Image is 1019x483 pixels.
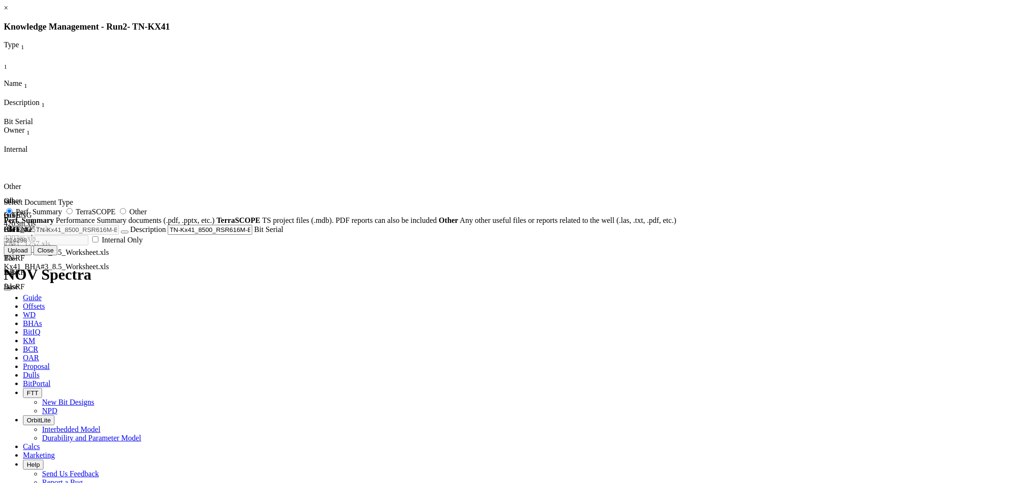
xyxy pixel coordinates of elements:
[4,182,21,190] span: Other
[4,52,52,60] div: Column Menu
[23,371,40,379] span: Dulls
[216,216,260,224] strong: TerraSCOPE
[4,109,61,117] div: Column Menu
[4,136,56,145] div: Column Menu
[27,417,51,424] span: OrbitLite
[4,245,32,255] button: Upload
[42,407,57,415] a: NPD
[56,216,215,224] span: Performance Summary documents (.pdf, .pptx, etc.)
[23,294,42,302] span: Guide
[27,129,30,136] sub: 1
[33,245,57,255] button: Close
[42,101,45,108] sub: 1
[4,126,56,136] div: Owner Sort None
[42,425,100,433] a: Interbedded Model
[4,297,38,305] div: false
[23,345,38,353] span: BCR
[439,216,459,224] strong: Other
[23,442,40,451] span: Calcs
[23,302,45,310] span: Offsets
[4,60,7,68] span: Sort None
[4,21,104,31] span: Knowledge Management -
[262,216,437,224] span: TS project files (.mdb). PDF reports can also be included
[6,208,12,214] input: Perf. Summary
[129,208,147,216] span: Other
[4,145,28,153] span: Internal Only
[23,379,51,388] span: BitPortal
[4,216,54,224] strong: Perf. Summary
[132,21,170,31] span: TN-KX41
[76,208,116,216] span: TerraSCOPE
[4,98,61,117] div: Sort None
[4,197,21,205] span: Other
[24,79,27,87] span: Sort None
[21,41,24,49] span: Sort None
[4,71,28,79] div: Column Menu
[120,208,126,214] input: Other
[16,208,62,216] span: Perf. Summary
[4,63,7,70] sub: 1
[23,336,35,345] span: KM
[23,311,36,319] span: WD
[123,21,127,31] span: 2
[92,236,98,242] input: Internal Only
[42,98,45,106] span: Sort None
[27,389,38,397] span: FTT
[4,79,22,87] span: Name
[23,354,39,362] span: OAR
[107,21,130,31] span: Run -
[4,4,8,12] a: ×
[460,216,676,224] span: Any other useful files or reports related to the well (.las, .txt, .pdf, etc.)
[254,225,283,233] span: Bit Serial
[4,41,52,60] div: Sort None
[4,60,28,79] div: Sort None
[4,254,61,271] div: TN-Kx41_BHA#3_8.5_Worksheet.xls
[4,41,19,49] span: Type
[4,283,56,291] div: BasRF
[4,98,40,106] span: Description
[42,470,99,478] a: Send Us Feedback
[4,60,28,71] div: Sort None
[23,362,50,370] span: Proposal
[66,208,73,214] input: TerraSCOPE
[27,126,30,134] span: Sort None
[42,434,141,442] a: Durability and Parameter Model
[130,225,166,233] span: Description
[27,461,40,468] span: Help
[4,79,48,98] div: Sort None
[4,198,73,206] span: Select Document Type
[24,82,27,89] sub: 1
[23,328,40,336] span: BitIQ
[4,117,33,126] span: Bit Serial
[4,126,25,134] span: Owner
[4,79,48,90] div: Name Sort None
[4,41,52,51] div: Type Sort None
[4,266,1015,283] h1: NOV Spectra
[4,98,61,109] div: Description Sort None
[21,44,24,51] sub: 1
[4,90,48,98] div: Column Menu
[4,225,32,233] span: Filename
[23,319,42,327] span: BHAs
[42,398,94,406] a: New Bit Designs
[4,126,56,145] div: Sort None
[23,451,55,459] span: Marketing
[102,236,143,244] span: Internal Only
